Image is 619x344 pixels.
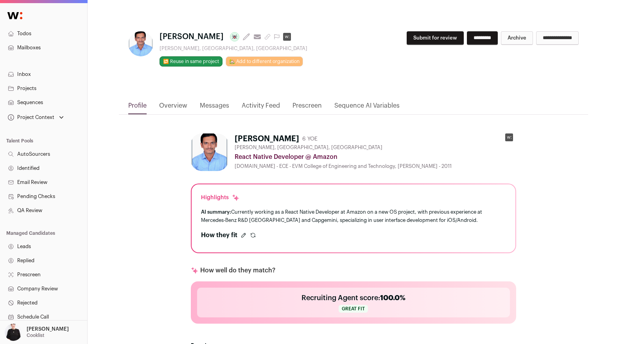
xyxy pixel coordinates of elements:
[334,101,400,114] a: Sequence AI Variables
[201,194,240,202] div: Highlights
[292,101,322,114] a: Prescreen
[5,324,22,341] img: 9240684-medium_jpg
[242,101,280,114] a: Activity Feed
[235,163,516,169] div: [DOMAIN_NAME] - ECE - EVM College of Engineering and Technology, [PERSON_NAME] - 2011
[235,133,299,144] h1: [PERSON_NAME]
[3,324,70,341] button: Open dropdown
[27,326,69,332] p: [PERSON_NAME]
[200,266,275,275] p: How well do they match?
[201,208,506,224] div: Currently working as a React Native Developer at Amazon on a new OS project, with previous experi...
[128,101,147,114] a: Profile
[501,31,533,45] button: Archive
[27,332,44,339] p: Cooklist
[160,45,307,52] div: [PERSON_NAME], [GEOGRAPHIC_DATA], [GEOGRAPHIC_DATA]
[302,135,318,143] div: 6 YOE
[160,31,224,42] span: [PERSON_NAME]
[201,209,231,214] span: AI summary:
[159,101,187,114] a: Overview
[339,305,368,313] span: Great fit
[3,8,27,23] img: Wellfound
[201,231,237,240] h2: How they fit
[6,114,54,121] div: Project Context
[191,133,228,171] img: 61591768be906846e4ee9f2d607ef7f289b31e422137c9d13e5b614b802ed253.jpg
[226,56,303,67] a: 🏡 Add to different organization
[235,144,382,151] span: [PERSON_NAME], [GEOGRAPHIC_DATA], [GEOGRAPHIC_DATA]
[380,294,405,301] span: 100.0%
[160,56,222,67] button: 🔂 Reuse in same project
[301,292,405,303] h2: Recruiting Agent score:
[200,101,229,114] a: Messages
[235,152,516,162] div: React Native Developer @ Amazon
[6,112,65,123] button: Open dropdown
[407,31,464,45] button: Submit for review
[128,31,153,56] img: 61591768be906846e4ee9f2d607ef7f289b31e422137c9d13e5b614b802ed253.jpg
